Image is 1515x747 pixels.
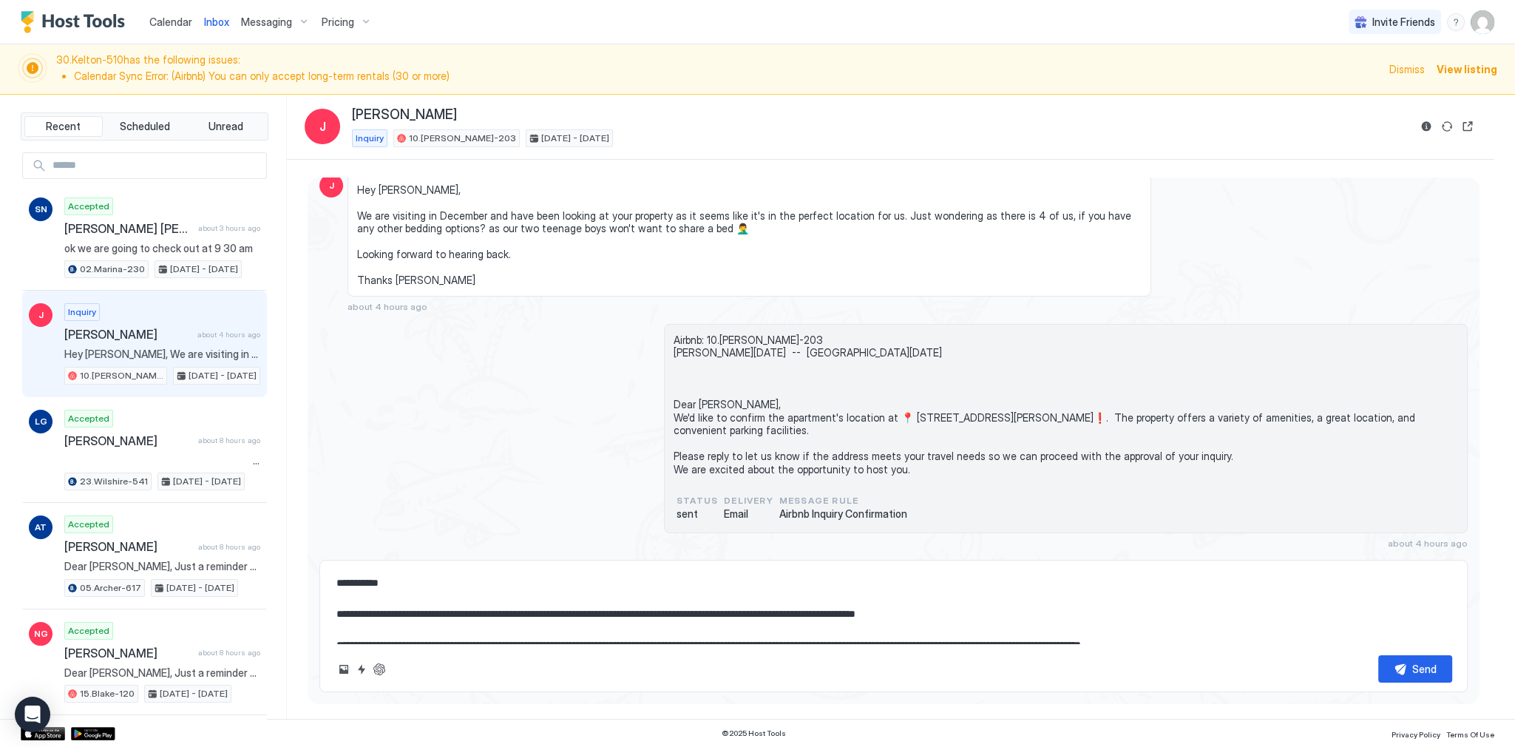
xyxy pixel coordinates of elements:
span: Accepted [68,518,109,531]
span: Email [724,507,773,521]
div: View listing [1437,61,1497,77]
span: Recent [46,120,81,133]
button: Unread [186,116,265,137]
span: Message Rule [779,494,907,507]
span: J [329,179,334,192]
span: [DATE] - [DATE] [173,475,241,488]
span: AT [35,521,47,534]
span: Hey [PERSON_NAME], We are visiting in December and have been looking at your property as it seems... [64,348,260,361]
span: Accepted [68,200,109,213]
span: Inquiry [356,132,384,145]
span: [PERSON_NAME] [PERSON_NAME] [64,221,192,236]
button: Upload image [335,660,353,678]
span: about 8 hours ago [198,648,260,658]
span: 10.[PERSON_NAME]-203 [409,132,516,145]
span: [DATE] - [DATE] [166,581,234,595]
span: Hey [PERSON_NAME], We are visiting in December and have been looking at your property as it seems... [357,183,1142,287]
span: Accepted [68,412,109,425]
span: ͏ ‌ ͏ ‌ ͏ ‌ ͏ ‌ ͏ ‌ ͏ ‌ ͏ ‌ ͏ ‌ ͏ ‌ ͏ ‌ ͏ ‌ ͏ ‌ ͏ ‌ ͏ ‌ ͏ ‌ ͏ ‌ ͏ ‌ ͏ ‌ ͏ ‌ ͏ ‌ ͏ ‌ ͏ ‌ ͏ ‌ ͏ ‌ ͏... [64,454,260,467]
div: Open Intercom Messenger [15,697,50,732]
span: Scheduled [120,120,170,133]
span: [PERSON_NAME] [64,646,192,660]
span: Dear [PERSON_NAME], Just a reminder that your check-out is [DATE] before 11 am. 🧳When you check o... [64,666,260,680]
span: 15.Blake-120 [80,687,135,700]
span: Messaging [241,16,292,29]
span: NG [34,627,48,640]
a: Calendar [149,14,192,30]
span: [PERSON_NAME] [352,107,457,124]
span: status [677,494,718,507]
button: Send [1378,655,1452,683]
span: LG [35,415,47,428]
span: [PERSON_NAME] [64,539,192,554]
button: ChatGPT Auto Reply [370,660,388,678]
span: Inquiry [68,305,96,319]
span: [DATE] - [DATE] [160,687,228,700]
button: Recent [24,116,103,137]
span: J [319,118,326,135]
span: Airbnb Inquiry Confirmation [779,507,907,521]
a: Privacy Policy [1392,726,1440,741]
a: Terms Of Use [1446,726,1494,741]
span: © 2025 Host Tools [722,729,786,738]
button: Sync reservation [1438,118,1456,135]
span: 05.Archer-617 [80,581,141,595]
span: Inbox [204,16,229,28]
div: User profile [1471,10,1494,34]
span: about 4 hours ago [348,301,427,312]
div: Send [1412,661,1437,677]
span: ok we are going to check out at 9 30 am [64,242,260,255]
span: Pricing [322,16,354,29]
span: 02.Marina-230 [80,263,145,276]
span: about 8 hours ago [198,542,260,552]
span: [DATE] - [DATE] [189,369,257,382]
span: Delivery [724,494,773,507]
button: Quick reply [353,660,370,678]
span: sent [677,507,718,521]
span: about 3 hours ago [198,223,260,233]
span: [PERSON_NAME] [64,433,192,448]
li: Calendar Sync Error: (Airbnb) You can only accept long-term rentals (30 or more) [74,70,1380,83]
span: Privacy Policy [1392,730,1440,739]
div: menu [1447,13,1465,31]
span: SN [35,203,47,216]
span: [DATE] - [DATE] [541,132,609,145]
span: Airbnb: 10.[PERSON_NAME]-203 [PERSON_NAME][DATE] -- [GEOGRAPHIC_DATA][DATE] Dear [PERSON_NAME], W... [674,334,1458,476]
a: Host Tools Logo [21,11,132,33]
span: about 4 hours ago [1388,538,1468,549]
span: about 4 hours ago [197,330,260,339]
span: Terms Of Use [1446,730,1494,739]
span: about 8 hours ago [198,436,260,445]
a: Google Play Store [71,727,115,740]
div: tab-group [21,112,268,141]
button: Reservation information [1417,118,1435,135]
span: [DATE] - [DATE] [170,263,238,276]
span: Calendar [149,16,192,28]
input: Input Field [47,153,266,178]
div: Dismiss [1389,61,1425,77]
a: App Store [21,727,65,740]
span: 10.[PERSON_NAME]-203 [80,369,163,382]
span: 30.Kelton-510 has the following issues: [56,53,1380,85]
span: [PERSON_NAME] [64,327,192,342]
span: 23.Wilshire-541 [80,475,148,488]
span: Accepted [68,624,109,638]
button: Scheduled [106,116,184,137]
span: J [38,308,44,322]
span: Unread [209,120,243,133]
button: Open reservation [1459,118,1477,135]
a: Inbox [204,14,229,30]
span: Dear [PERSON_NAME], Just a reminder that your check-out is [DATE] before 11 am. Check-out instruc... [64,560,260,573]
span: Invite Friends [1372,16,1435,29]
